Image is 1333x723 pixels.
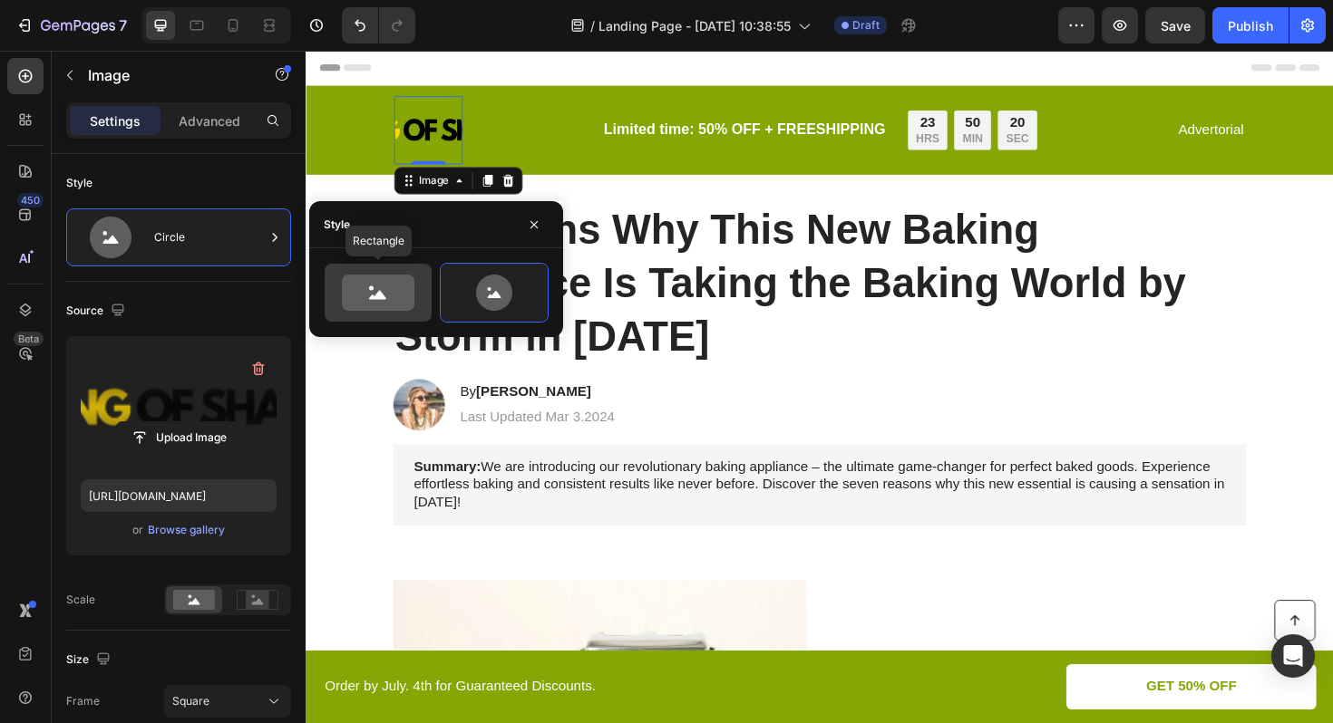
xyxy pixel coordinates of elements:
span: Square [172,693,209,709]
label: Frame [66,693,100,709]
p: Limited time: 50% OFF + FREESHIPPING [316,74,614,94]
span: Save [1161,18,1191,34]
p: 7 [119,14,127,36]
div: Publish [1228,16,1273,35]
h1: 7 Reasons Why This New Baking Appliance Is Taking the Baking World by Storm in [DATE] [92,160,996,333]
strong: [PERSON_NAME] [180,353,302,369]
p: GET 50% OFF [890,664,986,683]
button: Browse gallery [147,521,226,539]
div: 450 [17,193,44,207]
p: MIN [696,86,717,101]
div: Style [66,175,92,191]
strong: Summary: [114,432,185,448]
button: 7 [7,7,135,43]
img: gempages_432750572815254551-0dd52757-f501-4f5a-9003-85088b00a725.webp [92,348,147,402]
button: Publish [1212,7,1289,43]
p: HRS [646,86,670,101]
div: Scale [66,592,95,608]
p: Advertorial [924,75,993,94]
span: / [590,16,595,35]
p: Last Updated Mar 3.2024 [163,379,327,398]
input: https://example.com/image.jpg [81,479,277,512]
div: Size [66,648,114,672]
p: Image [88,64,242,86]
p: Advanced [179,111,240,130]
span: Draft [852,17,880,34]
span: or [132,519,143,541]
div: Undo/Redo [342,7,415,43]
div: 50 [696,67,717,86]
p: We are introducing our revolutionary baking appliance – the ultimate game-changer for perfect bak... [114,431,974,487]
div: Source [66,299,129,323]
button: Square [164,685,291,718]
h2: By [161,351,329,373]
div: Browse gallery [148,522,225,538]
div: Style [324,217,350,233]
div: Circle [154,217,265,258]
h2: 1. Ultra-Fast Heating System [587,631,996,666]
p: Order by July. 4th for Guaranteed Discounts. [20,664,542,683]
div: Beta [14,332,44,346]
iframe: Design area [306,51,1333,723]
span: Landing Page - [DATE] 10:38:55 [598,16,791,35]
a: GET 50% OFF [805,650,1070,698]
div: 23 [646,67,670,86]
p: Settings [90,111,141,130]
div: Open Intercom Messenger [1271,634,1315,678]
div: 20 [742,67,766,86]
button: Upload Image [115,421,242,454]
button: Save [1145,7,1205,43]
p: SEC [742,86,766,101]
img: gempages_561314862509065306-61fdafc5-ea32-4a5d-8999-e5ae29b4ff8d.png [93,48,166,120]
div: Image [116,130,155,146]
